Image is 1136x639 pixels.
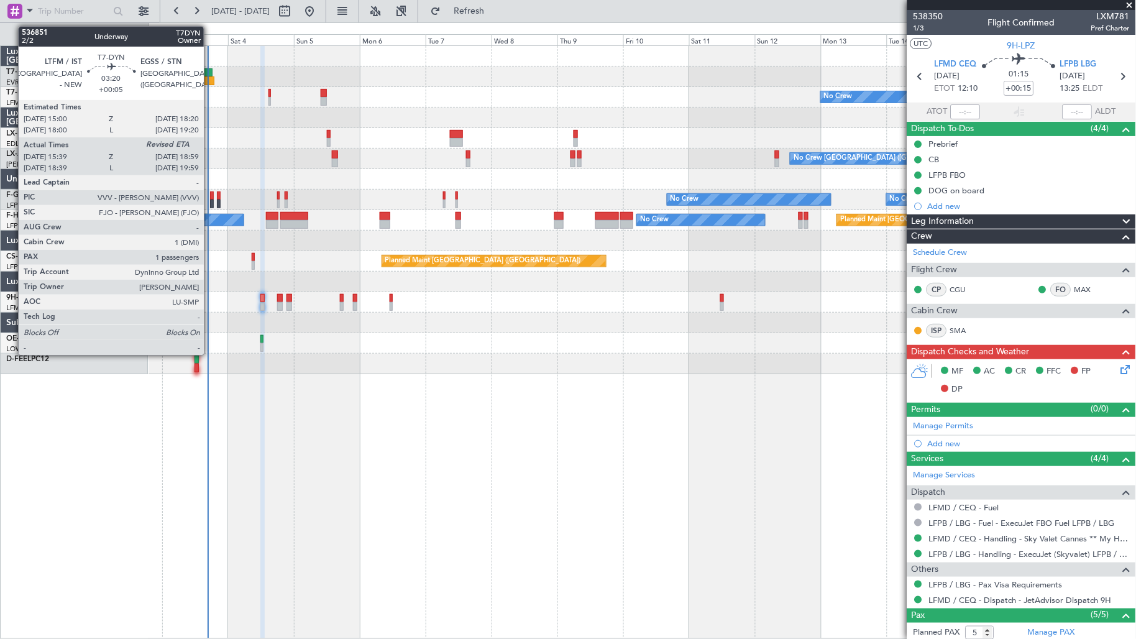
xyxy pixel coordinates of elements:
div: Tue 7 [426,34,492,45]
span: MF [952,365,964,378]
a: LFMD / CEQ - Dispatch - JetAdvisor Dispatch 9H [929,595,1112,605]
span: (0/0) [1091,402,1109,415]
div: Planned Maint [GEOGRAPHIC_DATA] [152,129,270,147]
span: ETOT [935,83,955,95]
span: Crew [912,229,933,244]
span: 12:10 [958,83,978,95]
div: No Crew [149,211,178,229]
a: LFPB/LBG [6,201,39,210]
a: LFPB / LBG - Handling - ExecuJet (Skyvalet) LFPB / LBG [929,549,1130,559]
div: Fri 10 [623,34,689,45]
span: Permits [912,403,941,417]
a: LX-AOACitation Mustang [6,150,95,158]
span: Services [912,452,944,466]
a: 9H-LPZLegacy 500 [6,294,71,301]
div: Sun 5 [294,34,360,45]
a: F-GPNJFalcon 900EX [6,191,80,199]
a: T7-DYNChallenger 604 [6,68,88,76]
span: Dispatch To-Dos [912,122,974,136]
div: No Crew [GEOGRAPHIC_DATA] ([GEOGRAPHIC_DATA]) [794,149,973,168]
div: Sat 4 [228,34,294,45]
div: Add new [928,201,1130,211]
div: Mon 6 [360,34,426,45]
span: Dispatch Checks and Weather [912,345,1030,359]
span: F-GPNJ [6,191,33,199]
a: Manage Services [914,469,976,482]
span: [DATE] - [DATE] [211,6,270,17]
span: 13:25 [1060,83,1080,95]
a: LFPB/LBG [6,221,39,231]
a: EVRA/RIX [6,78,37,87]
a: Manage PAX [1028,627,1075,639]
span: Pax [912,609,925,623]
input: --:-- [951,104,981,119]
span: Pref Charter [1091,23,1130,34]
span: CR [1016,365,1027,378]
div: Planned Maint [GEOGRAPHIC_DATA] ([GEOGRAPHIC_DATA]) [840,211,1036,229]
a: LOWW/VIE [6,344,42,354]
a: F-HECDFalcon 7X [6,212,68,219]
span: LFMD CEQ [935,58,977,71]
span: ATOT [927,106,948,118]
span: ELDT [1083,83,1103,95]
span: LX-INB [6,130,30,137]
a: T7-EMIHawker 900XP [6,89,82,96]
div: No Crew [824,88,853,106]
div: Tue 14 [887,34,953,45]
a: MAX [1074,284,1102,295]
span: FP [1082,365,1091,378]
button: Only With Activity [14,24,135,44]
a: LFPB/LBG [6,262,39,272]
a: LFMD / CEQ - Handling - Sky Valet Cannes ** My Handling**LFMD / CEQ [929,533,1130,544]
div: DOG on board [929,185,985,196]
span: 538350 [914,10,943,23]
span: 9H-LPZ [1008,39,1036,52]
div: FO [1051,283,1071,297]
a: EDLW/DTM [6,139,43,149]
span: FFC [1047,365,1061,378]
a: LFPB / LBG - Fuel - ExecuJet FBO Fuel LFPB / LBG [929,518,1115,528]
a: Manage Permits [914,420,974,433]
span: (4/4) [1091,452,1109,465]
div: CB [929,154,940,165]
span: (5/5) [1091,608,1109,621]
a: LFMD/CEQ [6,303,42,313]
span: (4/4) [1091,122,1109,135]
a: LFPB / LBG - Pax Visa Requirements [929,579,1063,590]
span: T7-DYN [6,68,34,76]
div: No Crew [640,211,669,229]
div: ISP [927,324,947,338]
a: LFMN/NCE [6,98,43,108]
div: Mon 13 [821,34,887,45]
label: Planned PAX [914,627,960,639]
span: CS-JHH [6,253,33,260]
span: Refresh [443,7,495,16]
input: Trip Number [38,2,109,21]
a: D-FEELPC12 [6,356,49,363]
a: OE-FRMCitation Mustang [6,335,96,342]
div: No Crew [671,190,699,209]
div: Add new [928,438,1130,449]
span: Flight Crew [912,263,958,277]
span: Leg Information [912,214,974,229]
span: D-FEEL [6,356,31,363]
a: Schedule Crew [914,247,968,259]
a: SMA [950,325,978,336]
span: Dispatch [912,485,946,500]
div: Flight Confirmed [988,17,1055,30]
div: LFPB FBO [929,170,966,180]
button: UTC [910,38,932,49]
span: 1/3 [914,23,943,34]
span: LFPB LBG [1060,58,1097,71]
span: F-HECD [6,212,34,219]
span: LX-AOA [6,150,35,158]
span: Only With Activity [32,30,131,39]
div: [DATE] [151,25,172,35]
span: T7-EMI [6,89,30,96]
a: CGU [950,284,978,295]
span: OE-FRM [6,335,35,342]
div: Planned Maint [GEOGRAPHIC_DATA] ([GEOGRAPHIC_DATA]) [385,252,581,270]
a: CS-JHHGlobal 6000 [6,253,75,260]
div: Wed 8 [492,34,557,45]
div: Prebrief [929,139,958,149]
